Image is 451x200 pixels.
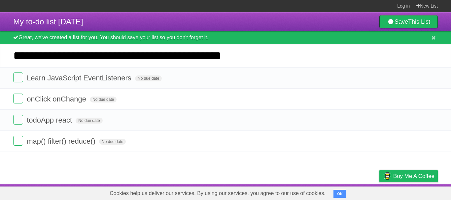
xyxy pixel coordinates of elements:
[371,186,388,198] a: Privacy
[292,186,305,198] a: About
[379,170,438,182] a: Buy me a coffee
[313,186,340,198] a: Developers
[408,18,430,25] b: This List
[348,186,363,198] a: Terms
[13,136,23,146] label: Done
[13,115,23,125] label: Done
[103,187,332,200] span: Cookies help us deliver our services. By using our services, you agree to our use of cookies.
[27,95,88,103] span: onClick onChange
[13,72,23,82] label: Done
[333,190,346,198] button: OK
[76,118,102,124] span: No due date
[383,170,392,182] img: Buy me a coffee
[27,116,74,124] span: todoApp react
[99,139,126,145] span: No due date
[27,74,133,82] span: Learn JavaScript EventListeners
[393,170,434,182] span: Buy me a coffee
[27,137,97,145] span: map() filter() reduce()
[379,15,438,28] a: SaveThis List
[90,97,117,102] span: No due date
[396,186,438,198] a: Suggest a feature
[13,17,83,26] span: My to-do list [DATE]
[135,75,162,81] span: No due date
[13,94,23,103] label: Done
